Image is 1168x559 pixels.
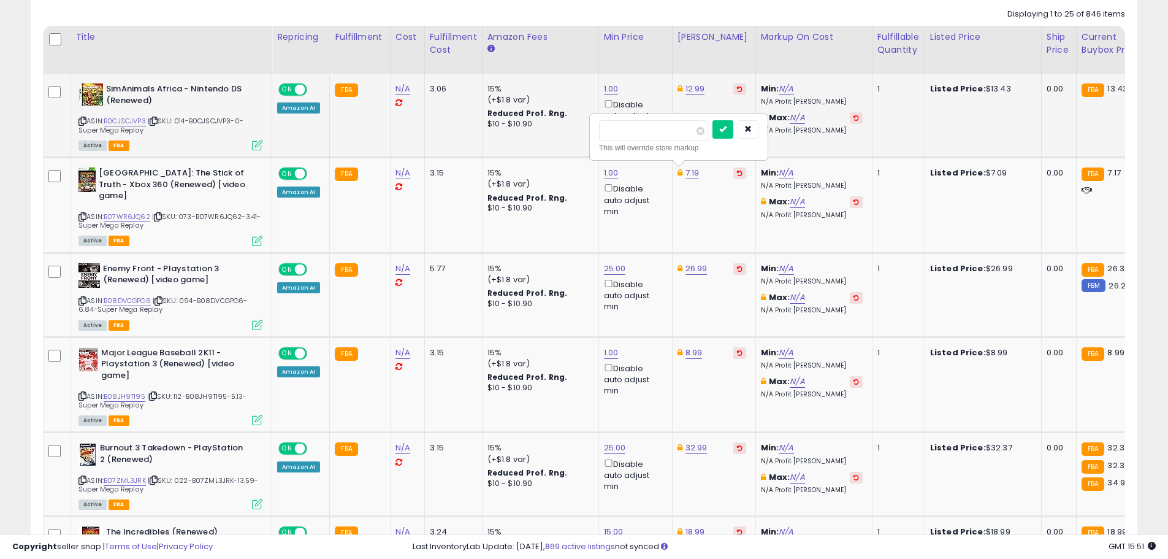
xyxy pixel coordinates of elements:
b: Min: [761,263,779,274]
span: All listings currently available for purchase on Amazon [78,141,107,151]
div: Disable auto adjust min [604,98,663,133]
p: N/A Profit [PERSON_NAME] [761,457,863,466]
div: Amazon AI [277,102,320,114]
b: Max: [769,112,790,123]
a: 32.99 [685,442,708,454]
div: Displaying 1 to 25 of 846 items [1007,9,1125,20]
a: N/A [779,167,793,179]
div: Repricing [277,31,324,44]
div: ASIN: [78,83,262,149]
div: 15% [487,347,589,358]
span: FBA [109,320,129,331]
div: $10 - $10.90 [487,203,589,214]
b: Min: [761,83,779,94]
img: 51jNHZo8MLL._SL40_.jpg [78,83,103,106]
div: 3.15 [430,168,473,179]
img: 51RRNenDN9L._SL40_.jpg [78,347,98,372]
small: Amazon Fees. [487,44,495,55]
p: N/A Profit [PERSON_NAME] [761,277,863,286]
div: Fulfillable Quantity [877,31,920,56]
img: 51cI54syHYL._SL40_.jpg [78,168,96,192]
a: N/A [395,442,410,454]
b: Max: [769,471,790,483]
a: N/A [395,167,410,179]
a: 869 active listings [545,541,615,552]
small: FBA [1082,347,1104,361]
p: N/A Profit [PERSON_NAME] [761,390,863,399]
a: Privacy Policy [159,541,213,552]
b: Reduced Prof. Rng. [487,372,568,382]
a: N/A [790,112,804,124]
span: All listings currently available for purchase on Amazon [78,236,107,246]
span: | SKU: 022-B07ZML3JRK-13.59-Super Mega Replay [78,476,259,494]
p: N/A Profit [PERSON_NAME] [761,361,863,370]
span: 26.36 [1107,263,1129,274]
img: 51vdOgj9AwL._SL40_.jpg [78,442,97,467]
b: Reduced Prof. Rng. [487,193,568,203]
div: 0.00 [1047,83,1067,94]
span: 34.95 [1107,477,1130,488]
span: ON [280,264,295,274]
span: 7.17 [1107,167,1121,179]
a: N/A [790,291,804,304]
div: This will override store markup [599,142,758,154]
a: B08DVCGPG6 [104,296,151,306]
div: 0.00 [1047,442,1067,453]
div: Current Buybox Price [1082,31,1145,56]
div: (+$1.8 var) [487,454,589,465]
b: Reduced Prof. Rng. [487,468,568,478]
div: (+$1.8 var) [487,274,589,285]
a: N/A [395,83,410,95]
small: FBA [1082,263,1104,277]
strong: Copyright [12,541,57,552]
div: 1 [877,168,915,179]
div: 3.06 [430,83,473,94]
small: FBA [1082,460,1104,474]
a: 1.00 [604,347,619,359]
span: | SKU: 073-B07WR6JQ62-3.41-Super Mega Replay [78,212,261,230]
b: Max: [769,376,790,387]
p: N/A Profit [PERSON_NAME] [761,486,863,495]
div: 15% [487,83,589,94]
div: 3.15 [430,347,473,358]
div: Last InventoryLab Update: [DATE], not synced. [413,541,1156,553]
div: Disable auto adjust min [604,277,663,313]
span: 8.99 [1107,347,1124,358]
div: Amazon Fees [487,31,594,44]
div: Min Price [604,31,667,44]
span: OFF [305,348,325,358]
i: Revert to store-level Dynamic Max Price [737,86,742,92]
div: Amazon AI [277,282,320,293]
span: All listings currently available for purchase on Amazon [78,415,107,426]
a: N/A [779,442,793,454]
b: Listed Price: [930,347,986,358]
div: 15% [487,442,589,453]
a: 1.00 [604,167,619,179]
small: FBA [335,442,357,456]
small: FBA [1082,168,1104,181]
a: N/A [395,263,410,275]
div: $13.43 [930,83,1032,94]
p: N/A Profit [PERSON_NAME] [761,182,863,190]
small: FBA [335,263,357,277]
b: [GEOGRAPHIC_DATA]: The Stick of Truth - Xbox 360 (Renewed) [video game] [99,168,248,205]
p: N/A Profit [PERSON_NAME] [761,211,863,220]
div: $7.09 [930,168,1032,179]
a: B0CJSCJVP3 [104,116,146,126]
a: 8.99 [685,347,703,359]
b: Listed Price: [930,167,986,179]
div: (+$1.8 var) [487,94,589,106]
small: FBA [335,83,357,97]
div: $32.37 [930,442,1032,453]
div: 15% [487,168,589,179]
span: FBA [109,415,129,426]
div: 5.77 [430,263,473,274]
div: Amazon AI [277,366,320,377]
a: N/A [395,347,410,359]
small: FBA [1082,477,1104,491]
div: Fulfillment Cost [430,31,477,56]
div: 15% [487,263,589,274]
div: 0.00 [1047,168,1067,179]
a: 25.00 [604,263,626,275]
div: 1 [877,83,915,94]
